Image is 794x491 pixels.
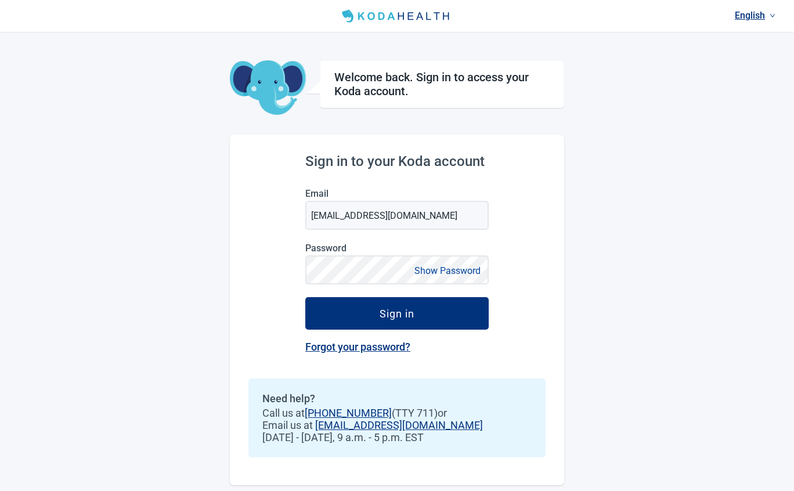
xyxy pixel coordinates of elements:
[230,60,306,116] img: Koda Elephant
[380,308,414,319] div: Sign in
[262,407,532,419] span: Call us at (TTY 711) or
[262,419,532,431] span: Email us at
[411,263,484,279] button: Show Password
[230,33,564,485] main: Main content
[305,153,489,169] h2: Sign in to your Koda account
[315,419,483,431] a: [EMAIL_ADDRESS][DOMAIN_NAME]
[730,6,780,25] a: Current language: English
[262,431,532,443] span: [DATE] - [DATE], 9 a.m. - 5 p.m. EST
[305,188,489,199] label: Email
[770,13,775,19] span: down
[305,297,489,330] button: Sign in
[305,341,410,353] a: Forgot your password?
[305,407,392,419] a: [PHONE_NUMBER]
[305,243,489,254] label: Password
[334,70,550,98] h1: Welcome back. Sign in to access your Koda account.
[337,7,457,26] img: Koda Health
[262,392,532,405] h2: Need help?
